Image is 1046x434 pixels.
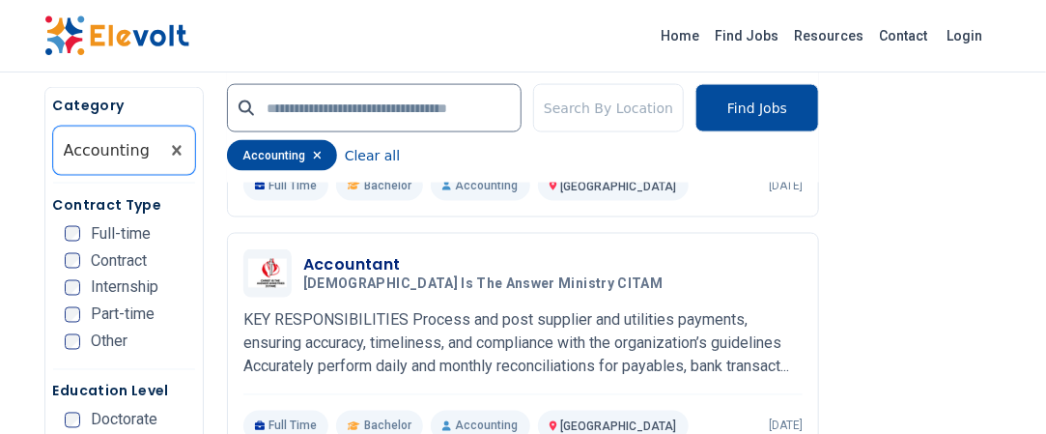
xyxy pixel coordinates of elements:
input: Other [65,334,80,350]
span: Full-time [92,226,152,242]
span: Other [92,334,128,350]
a: Login [936,16,995,55]
span: Part-time [92,307,155,323]
p: [DATE] [769,178,803,193]
span: Bachelor [364,419,411,434]
p: Accounting [431,170,529,201]
a: Contact [872,20,936,51]
img: Elevolt [44,15,189,56]
span: [GEOGRAPHIC_DATA] [561,180,677,193]
a: Find Jobs [708,20,787,51]
input: Full-time [65,226,80,242]
span: [DEMOGRAPHIC_DATA] Is The Answer Ministry CITAM [303,276,663,294]
h5: Category [53,96,195,115]
span: Doctorate [92,413,158,428]
p: Full Time [243,170,329,201]
img: Christ Is The Answer Ministry CITAM [248,259,287,288]
span: Bachelor [364,178,411,193]
input: Contract [65,253,80,269]
h5: Contract Type [53,195,195,215]
span: Internship [92,280,159,296]
span: [GEOGRAPHIC_DATA] [561,420,677,434]
input: Doctorate [65,413,80,428]
h5: Education Level [53,382,195,401]
iframe: Chat Widget [949,341,1046,434]
div: accounting [227,140,337,171]
input: Part-time [65,307,80,323]
button: Find Jobs [695,84,819,132]
a: Resources [787,20,872,51]
input: Internship [65,280,80,296]
button: Clear all [345,140,400,171]
p: KEY RESPONSIBILITIES Process and post supplier and utilities payments, ensuring accuracy, timelin... [243,309,803,379]
p: [DATE] [769,419,803,434]
a: Home [654,20,708,51]
span: Contract [92,253,148,269]
h3: Accountant [303,253,670,276]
